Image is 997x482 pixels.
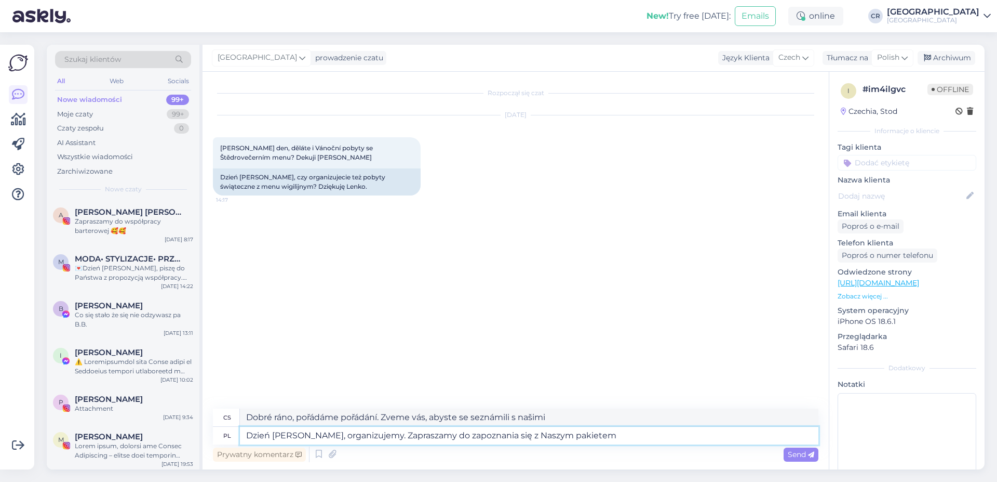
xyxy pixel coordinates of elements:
div: Rozpoczął się czat [213,88,818,98]
span: M [58,258,64,266]
p: Safari 18.6 [838,342,976,353]
img: Askly Logo [8,53,28,73]
div: CR [868,9,883,23]
span: I [60,351,62,359]
b: New! [646,11,669,21]
div: Dodatkowy [838,363,976,373]
input: Dodać etykietę [838,155,976,171]
div: [DATE] [213,110,818,120]
span: A [59,211,63,219]
div: [GEOGRAPHIC_DATA] [887,8,979,16]
span: Offline [927,84,973,95]
a: [GEOGRAPHIC_DATA][GEOGRAPHIC_DATA] [887,8,991,24]
span: Bożena Bolewicz [75,301,143,310]
span: Monika Kowalewska [75,432,143,441]
div: Poproś o numer telefonu [838,249,937,263]
span: Nowe czaty [105,185,142,194]
div: Poproś o e-mail [838,219,904,233]
span: Igor Jafar [75,348,143,357]
span: M [58,436,64,444]
span: [GEOGRAPHIC_DATA] [218,52,297,63]
textarea: Dobré ráno, pořádáme pořádání. Zveme vás, abyste se seznámili s našimi [240,409,818,426]
div: Wszystkie wiadomości [57,152,133,162]
input: Dodaj nazwę [838,190,964,202]
div: Archiwum [918,51,975,65]
div: [DATE] 14:22 [161,282,193,290]
div: Attachment [75,404,193,413]
div: 99+ [166,95,189,105]
div: Dzień [PERSON_NAME], czy organizujecie też pobyty świąteczne z menu wigilijnym? Dziękuję Lenko. [213,168,421,196]
div: Czechia, Stod [841,106,897,117]
a: [URL][DOMAIN_NAME] [838,278,919,288]
span: P [59,398,63,406]
div: Lorem ipsum, dolorsi ame Consec Adipiscing – elitse doei temporin utlaboreetd magn aliquaenim a m... [75,441,193,460]
div: [DATE] 8:17 [165,236,193,243]
div: Język Klienta [718,53,770,63]
div: ⚠️ Loremipsumdol sita Conse adipi el Seddoeius tempori utlaboreetd m aliqua enimadmini veniamqún... [75,357,193,376]
span: B [59,305,63,312]
span: Czech [778,52,800,63]
div: Czaty zespołu [57,123,104,134]
p: Zobacz więcej ... [838,292,976,301]
div: [DATE] 19:53 [161,460,193,468]
p: Tagi klienta [838,142,976,153]
p: iPhone OS 18.6.1 [838,316,976,327]
div: online [788,7,843,25]
span: Anna Żukowska Ewa Adamczewska BLIŹNIACZKI • Bóg • rodzina • dom [75,207,183,217]
div: [DATE] 10:02 [160,376,193,384]
div: Zarchiwizowane [57,166,113,177]
p: Przeglądarka [838,331,976,342]
div: 💌Dzień [PERSON_NAME], piszę do Państwa z propozycją współpracy. Chętnie odwiedziłabym Państwa hot... [75,264,193,282]
div: [DATE] 9:34 [163,413,193,421]
p: Nazwa klienta [838,175,976,186]
button: Emails [735,6,776,26]
span: 14:17 [216,196,255,204]
div: 0 [174,123,189,134]
div: prowadzenie czatu [311,53,383,63]
div: pl [223,427,231,445]
div: Co się stało że się nie odzywasz pa B.B. [75,310,193,329]
span: i [847,87,850,95]
p: Telefon klienta [838,238,976,249]
div: All [55,74,67,88]
p: Email klienta [838,209,976,219]
div: Informacje o kliencie [838,126,976,136]
p: Odwiedzone strony [838,267,976,278]
p: Notatki [838,379,976,390]
div: Prywatny komentarz [213,448,306,462]
div: Zapraszamy do współpracy barterowej 🥰🥰 [75,217,193,236]
div: 99+ [167,109,189,120]
div: AI Assistant [57,138,96,148]
span: [PERSON_NAME] den, děláte i Vánoční pobyty se Štědrovečerním menu? Dekuji [PERSON_NAME] [220,144,374,161]
div: Tłumacz na [823,53,868,63]
textarea: Dzień [PERSON_NAME], organizujemy. Zapraszamy do zapoznania się z Naszym pakietem [240,427,818,445]
div: [GEOGRAPHIC_DATA] [887,16,979,24]
span: Paweł Pokarowski [75,395,143,404]
div: # im4ilgvc [863,83,927,96]
span: Szukaj klientów [64,54,121,65]
span: MODA• STYLIZACJE• PRZEGLĄDY KOLEKCJI [75,254,183,264]
div: Try free [DATE]: [646,10,731,22]
span: Send [788,450,814,459]
div: Nowe wiadomości [57,95,122,105]
div: Socials [166,74,191,88]
div: cs [223,409,231,426]
div: [DATE] 13:11 [164,329,193,337]
div: Web [107,74,126,88]
div: Moje czaty [57,109,93,120]
p: System operacyjny [838,305,976,316]
span: Polish [877,52,899,63]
